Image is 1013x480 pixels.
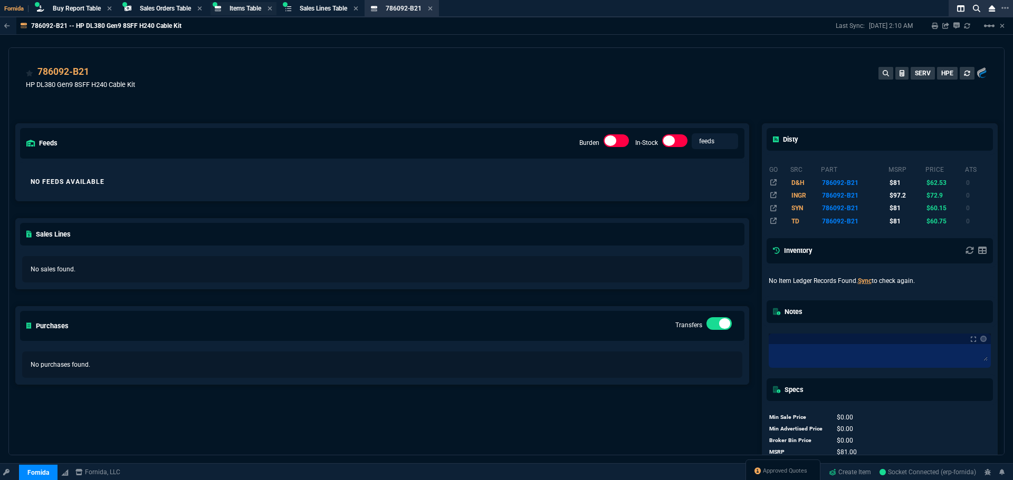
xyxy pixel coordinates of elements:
a: Create Item [825,464,875,480]
span: Socket Connected (erp-fornida) [880,468,976,476]
a: lYGWHbto056LPh_MAAEg [880,467,976,477]
nx-icon: Search [969,2,985,15]
h5: Specs [773,385,804,395]
tr: HP DL380 GEN9 8SFF H240 CABLE KIT [769,202,991,214]
nx-icon: Close Tab [353,5,358,13]
span: Fornida [4,5,28,12]
th: part [820,161,888,176]
p: [DATE] 2:10 AM [869,22,913,30]
nx-icon: Split Panels [953,2,969,15]
nx-icon: Close Tab [197,5,202,13]
a: msbcCompanyName [72,467,123,477]
p: No purchases found. [31,360,734,369]
p: No Feeds Available [31,178,734,186]
h5: Disty [773,134,798,144]
th: msrp [888,161,925,176]
td: Min Advertised Price [769,423,827,435]
td: TD [790,215,820,228]
label: In-Stock [635,139,658,146]
td: 0 [964,176,991,189]
h5: feeds [26,138,58,148]
td: INGR [790,189,820,202]
span: Sales Orders Table [140,5,191,12]
td: D&H [790,176,820,189]
td: $97.2 [888,189,925,202]
a: Hide Workbench [1000,22,1005,30]
button: SERV [911,67,935,80]
th: go [769,161,790,176]
h5: Notes [773,307,802,317]
nx-icon: Close Tab [428,5,433,13]
h5: Inventory [773,246,812,256]
td: $72.9 [925,189,964,202]
td: 786092-B21 [820,215,888,228]
td: MSRP [769,446,827,458]
span: Buy Report Table [53,5,101,12]
div: Transfers [706,317,732,334]
tr: undefined [769,435,894,446]
td: Min Sale Price [769,412,827,423]
td: $81 [888,215,925,228]
span: 0 [837,437,853,444]
p: Last Sync: [836,22,869,30]
mat-icon: Example home icon [983,19,996,32]
tr: DL380 GEN9 8SFF H240 CABLE KIT PL=SY [769,189,991,202]
td: 786092-B21 [820,176,888,189]
td: $81 [888,202,925,214]
nx-icon: Back to Table [4,22,10,30]
td: $62.53 [925,176,964,189]
tr: HPE [769,215,991,228]
p: No Item Ledger Records Found. to check again. [769,276,991,286]
h5: Purchases [26,321,69,331]
td: 0 [964,189,991,202]
td: $81 [888,176,925,189]
tr: undefined [769,446,894,458]
tr: undefined [769,423,894,435]
div: Add to Watchlist [26,65,33,80]
td: $60.75 [925,215,964,228]
div: In-Stock [662,134,687,151]
td: 786092-B21 [820,202,888,214]
td: Broker Bin Price [769,435,827,446]
th: ats [964,161,991,176]
td: SYN [790,202,820,214]
a: 786092-B21 [37,65,89,79]
h5: Sales Lines [26,229,71,239]
nx-icon: Close Workbench [985,2,999,15]
a: Sync [858,277,872,285]
td: 786092-B21 [820,189,888,202]
span: 786092-B21 [386,5,422,12]
td: $60.15 [925,202,964,214]
th: src [790,161,820,176]
p: 786092-B21 -- HP DL380 Gen9 8SFF H240 Cable Kit [31,22,181,30]
span: Sales Lines Table [300,5,347,12]
p: No sales found. [31,265,734,274]
nx-icon: Open New Tab [1001,3,1009,13]
span: Items Table [230,5,261,12]
nx-icon: Close Tab [267,5,272,13]
td: 0 [964,215,991,228]
span: Approved Quotes [763,467,807,475]
p: HP DL380 Gen9 8SFF H240 Cable Kit [26,80,135,90]
div: Burden [604,134,629,151]
tr: undefined [769,412,894,423]
label: Transfers [675,321,702,329]
nx-icon: Close Tab [107,5,112,13]
button: HPE [937,67,958,80]
span: 0 [837,425,853,433]
span: 81 [837,448,857,456]
span: 0 [837,414,853,421]
td: 0 [964,202,991,214]
label: Burden [579,139,599,146]
th: price [925,161,964,176]
tr: DL380 Gen9 8SFF H240 Cable Kit [769,176,991,189]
